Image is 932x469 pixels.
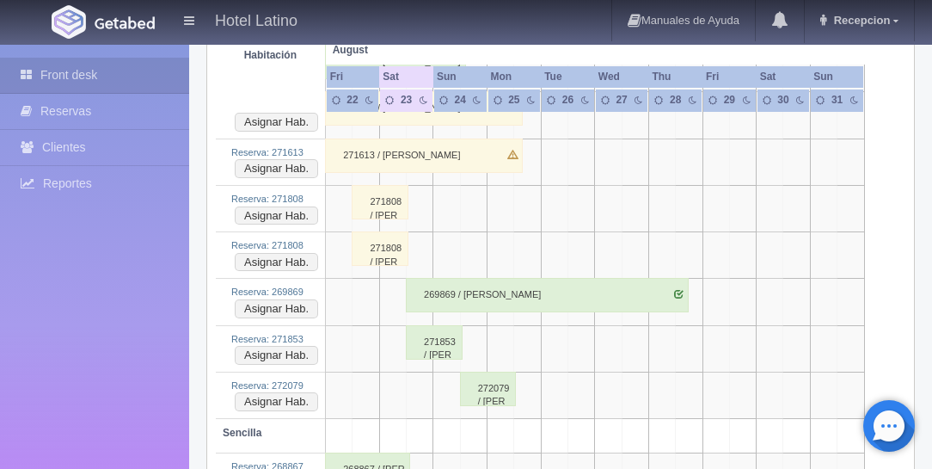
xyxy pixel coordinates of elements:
div: 22 [345,93,360,108]
div: 27 [614,93,629,108]
img: Getabed [52,5,86,39]
div: 30 [776,93,791,108]
button: Asignar Hab. [235,159,318,178]
div: 271808 / [PERSON_NAME] [352,185,408,219]
span: August [333,43,426,58]
div: 24 [452,93,468,108]
div: 29 [722,93,738,108]
img: Getabed [95,16,155,29]
a: Reserva: 271808 [231,194,304,204]
th: Sun [433,65,487,89]
th: Sat [379,65,433,89]
div: 271808 / [PERSON_NAME] [352,231,408,266]
div: 23 [399,93,414,108]
th: Thu [648,65,702,89]
button: Asignar Hab. [235,392,318,411]
button: Asignar Hab. [235,207,318,225]
h4: Hotel Latino [215,9,297,30]
div: 271613 / [PERSON_NAME] [325,139,523,173]
div: 271853 / [PERSON_NAME] [406,325,463,360]
strong: Habitación [244,49,297,61]
div: 269869 / [PERSON_NAME] [406,278,689,312]
div: 25 [506,93,522,108]
a: Reserva: 271853 [231,334,304,344]
a: Reserva: 271808 [231,240,304,250]
div: 28 [668,93,684,108]
th: Sun [810,65,864,89]
a: Reserva: 269869 [231,287,304,297]
th: Tue [541,65,595,89]
th: Mon [487,65,542,89]
button: Asignar Hab. [235,113,318,132]
div: 272079 / [PERSON_NAME] [PERSON_NAME] [460,372,517,406]
span: Recepcion [830,14,891,27]
th: Fri [702,65,757,89]
a: Reserva: 271613 [231,147,304,157]
button: Asignar Hab. [235,299,318,318]
div: 31 [830,93,845,108]
th: Fri [326,65,380,89]
th: Sat [757,65,811,89]
b: Sencilla [223,427,261,439]
button: Asignar Hab. [235,253,318,272]
a: Reserva: 272079 [231,380,304,391]
div: 26 [561,93,576,108]
button: Asignar Hab. [235,346,318,365]
th: Wed [595,65,649,89]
